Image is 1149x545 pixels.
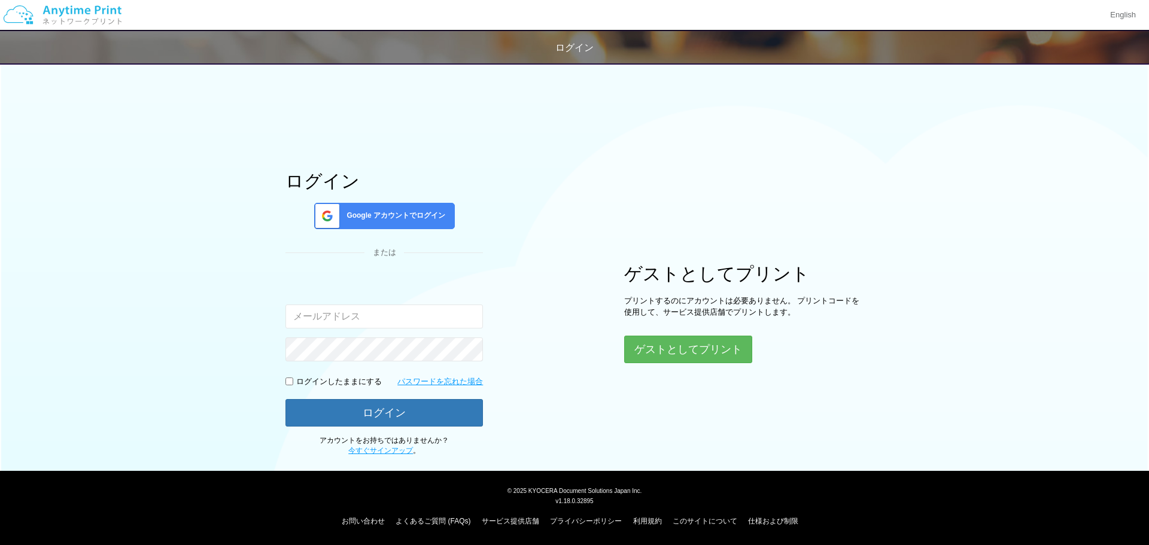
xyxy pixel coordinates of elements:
a: 仕様および制限 [748,517,798,525]
button: ログイン [285,399,483,427]
span: ログイン [555,42,594,53]
input: メールアドレス [285,305,483,328]
a: 今すぐサインアップ [348,446,413,455]
div: または [285,247,483,258]
p: アカウントをお持ちではありませんか？ [285,436,483,456]
span: 。 [348,446,420,455]
a: プライバシーポリシー [550,517,622,525]
a: よくあるご質問 (FAQs) [396,517,470,525]
a: このサイトについて [673,517,737,525]
a: お問い合わせ [342,517,385,525]
h1: ログイン [285,171,483,191]
a: 利用規約 [633,517,662,525]
p: プリントするのにアカウントは必要ありません。 プリントコードを使用して、サービス提供店舗でプリントします。 [624,296,864,318]
span: v1.18.0.32895 [555,497,593,504]
a: サービス提供店舗 [482,517,539,525]
a: パスワードを忘れた場合 [397,376,483,388]
p: ログインしたままにする [296,376,382,388]
h1: ゲストとしてプリント [624,264,864,284]
span: © 2025 KYOCERA Document Solutions Japan Inc. [507,486,642,494]
button: ゲストとしてプリント [624,336,752,363]
span: Google アカウントでログイン [342,211,445,221]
